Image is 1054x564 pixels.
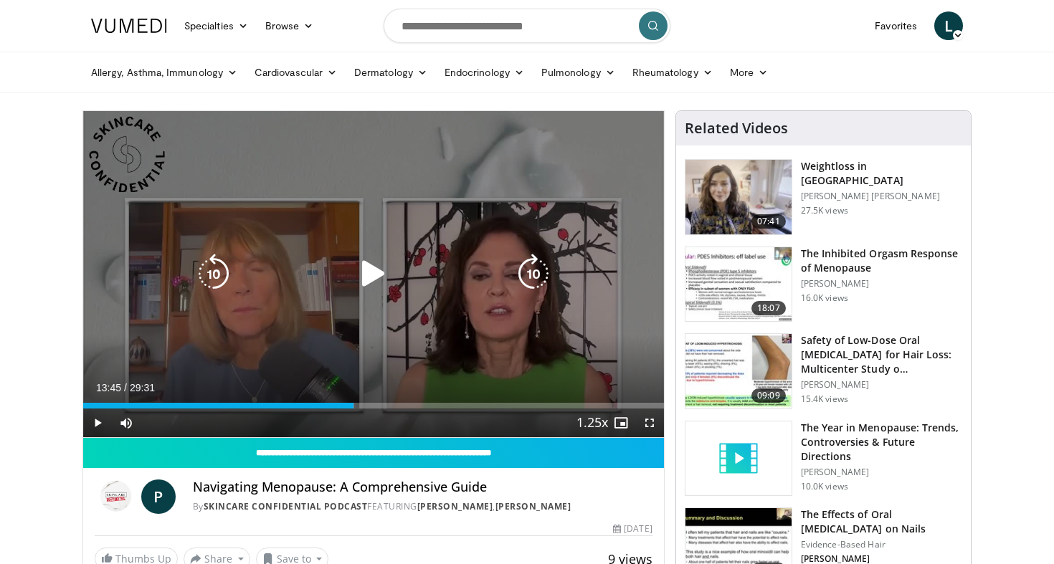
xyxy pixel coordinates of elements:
[801,539,962,550] p: Evidence-Based Hair
[417,500,493,512] a: [PERSON_NAME]
[685,333,962,409] a: 09:09 Safety of Low-Dose Oral [MEDICAL_DATA] for Hair Loss: Multicenter Study o… [PERSON_NAME] 15...
[141,479,176,514] a: P
[685,120,788,137] h4: Related Videos
[685,159,962,235] a: 07:41 Weightloss in [GEOGRAPHIC_DATA] [PERSON_NAME] [PERSON_NAME] 27.5K views
[82,58,246,87] a: Allergy, Asthma, Immunology
[801,481,848,492] p: 10.0K views
[801,507,962,536] h3: The Effects of Oral [MEDICAL_DATA] on Nails
[801,278,962,290] p: [PERSON_NAME]
[533,58,624,87] a: Pulmonology
[801,393,848,405] p: 15.4K views
[685,421,792,496] img: video_placeholder_short.svg
[685,334,792,408] img: 83a686ce-4f43-4faf-a3e0-1f3ad054bd57.150x105_q85_crop-smart_upscale.jpg
[635,408,664,437] button: Fullscreen
[801,191,962,202] p: [PERSON_NAME] [PERSON_NAME]
[685,247,792,322] img: 283c0f17-5e2d-42ba-a87c-168d447cdba4.150x105_q85_crop-smart_upscale.jpg
[685,247,962,322] a: 18:07 The Inhibited Orgasm Response of Menopause [PERSON_NAME] 16.0K views
[193,500,652,513] div: By FEATURING ,
[801,333,962,376] h3: Safety of Low-Dose Oral [MEDICAL_DATA] for Hair Loss: Multicenter Study o…
[685,160,792,234] img: 9983fed1-7565-45be-8934-aef1103ce6e2.150x105_q85_crop-smart_upscale.jpg
[495,500,571,512] a: [PERSON_NAME]
[91,19,167,33] img: VuMedi Logo
[204,500,368,512] a: Skincare Confidential Podcast
[721,58,777,87] a: More
[124,382,127,393] span: /
[193,479,652,495] h4: Navigating Menopause: A Comprehensive Guide
[866,11,926,40] a: Favorites
[751,301,786,315] span: 18:07
[801,292,848,304] p: 16.0K views
[801,379,962,391] p: [PERSON_NAME]
[83,403,664,408] div: Progress Bar
[346,58,436,87] a: Dermatology
[751,214,786,229] span: 07:41
[751,388,786,403] span: 09:09
[83,408,112,437] button: Play
[176,11,257,40] a: Specialties
[384,9,670,43] input: Search topics, interventions
[934,11,963,40] a: L
[112,408,141,437] button: Mute
[246,58,346,87] a: Cardiovascular
[607,408,635,437] button: Enable picture-in-picture mode
[96,382,121,393] span: 13:45
[613,522,652,535] div: [DATE]
[436,58,533,87] a: Endocrinology
[801,159,962,188] h3: Weightloss in [GEOGRAPHIC_DATA]
[130,382,155,393] span: 29:31
[624,58,721,87] a: Rheumatology
[578,408,607,437] button: Playback Rate
[257,11,323,40] a: Browse
[801,205,848,216] p: 27.5K views
[801,467,962,478] p: [PERSON_NAME]
[685,421,962,497] a: The Year in Menopause: Trends, Controversies & Future Directions [PERSON_NAME] 10.0K views
[801,247,962,275] h3: The Inhibited Orgasm Response of Menopause
[95,479,136,514] img: Skincare Confidential Podcast
[801,421,962,464] h3: The Year in Menopause: Trends, Controversies & Future Directions
[83,111,664,438] video-js: Video Player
